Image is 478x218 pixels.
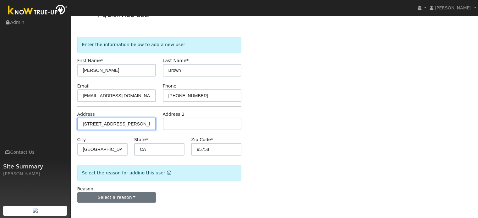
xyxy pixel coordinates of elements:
[77,37,242,53] div: Enter the information below to add a new user
[33,208,38,213] img: retrieve
[102,11,151,19] a: Quick Add User
[163,111,185,118] label: Address 2
[3,162,67,171] span: Site Summary
[186,58,189,63] span: Required
[77,186,93,192] label: Reason
[77,192,156,203] button: Select a reason
[163,57,189,64] label: Last Name
[77,136,86,143] label: City
[211,137,213,142] span: Required
[77,57,103,64] label: First Name
[165,170,171,175] a: Reason for new user
[134,136,148,143] label: State
[77,165,242,181] div: Select the reason for adding this user
[77,111,95,118] label: Address
[435,5,471,10] span: [PERSON_NAME]
[163,83,177,89] label: Phone
[3,171,67,177] div: [PERSON_NAME]
[5,3,71,18] img: Know True-Up
[101,58,103,63] span: Required
[191,136,213,143] label: Zip Code
[77,83,90,89] label: Email
[146,137,148,142] span: Required
[82,12,96,17] a: Admin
